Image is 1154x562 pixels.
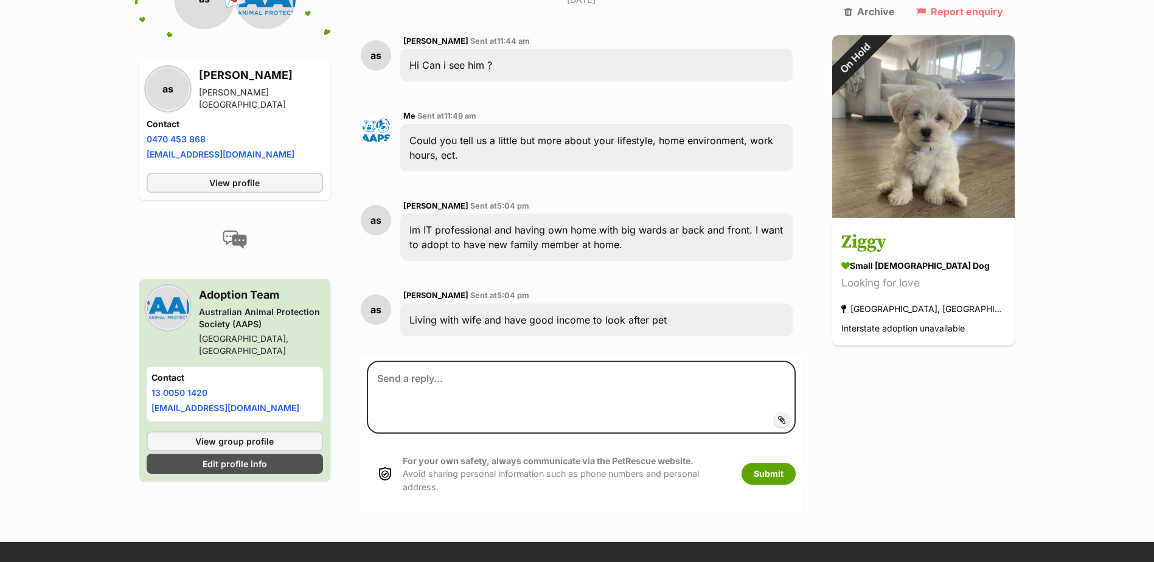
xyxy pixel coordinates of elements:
[841,276,1006,292] div: Looking for love
[199,86,323,111] div: [PERSON_NAME][GEOGRAPHIC_DATA]
[403,454,729,493] p: Avoid sharing personal information such as phone numbers and personal address.
[841,301,1006,317] div: [GEOGRAPHIC_DATA], [GEOGRAPHIC_DATA]
[361,115,391,145] img: Adoption Team profile pic
[403,291,468,300] span: [PERSON_NAME]
[147,134,206,144] a: 0470 453 868
[361,205,391,235] div: as
[403,201,468,210] span: [PERSON_NAME]
[209,176,260,189] span: View profile
[497,291,529,300] span: 5:04 pm
[223,231,247,249] img: conversation-icon-4a6f8262b818ee0b60e3300018af0b2d0b884aa5de6e9bcb8d3d4eeb1a70a7c4.svg
[361,40,391,71] div: as
[199,333,323,357] div: [GEOGRAPHIC_DATA], [GEOGRAPHIC_DATA]
[147,68,189,110] div: as
[199,67,323,84] h3: [PERSON_NAME]
[151,387,207,398] a: 13 0050 1420
[832,220,1015,346] a: Ziggy small [DEMOGRAPHIC_DATA] Dog Looking for love [GEOGRAPHIC_DATA], [GEOGRAPHIC_DATA] Intersta...
[832,208,1015,220] a: On Hold
[147,173,323,193] a: View profile
[916,6,1003,17] a: Report enquiry
[470,36,530,46] span: Sent at
[147,431,323,451] a: View group profile
[497,36,530,46] span: 11:44 am
[199,306,323,330] div: Australian Animal Protection Society (AAPS)
[147,118,323,130] h4: Contact
[841,324,965,334] span: Interstate adoption unavailable
[832,35,1015,218] img: Ziggy
[470,201,529,210] span: Sent at
[444,111,476,120] span: 11:49 am
[147,149,294,159] a: [EMAIL_ADDRESS][DOMAIN_NAME]
[147,286,189,329] img: Australian Animal Protection Society (AAPS) profile pic
[841,229,1006,257] h3: Ziggy
[400,304,793,336] div: Living with wife and have good income to look after pet
[151,372,318,384] h4: Contact
[400,124,793,172] div: Could you tell us a little but more about your lifestyle, home environment, work hours, ect.
[147,454,323,474] a: Edit profile info
[417,111,476,120] span: Sent at
[361,294,391,325] div: as
[470,291,529,300] span: Sent at
[400,49,793,82] div: Hi Can i see him ?
[844,6,895,17] a: Archive
[816,19,895,98] div: On Hold
[199,286,323,304] h3: Adoption Team
[403,111,415,120] span: Me
[203,457,267,470] span: Edit profile info
[497,201,529,210] span: 5:04 pm
[841,260,1006,272] div: small [DEMOGRAPHIC_DATA] Dog
[403,456,693,466] strong: For your own safety, always communicate via the PetRescue website.
[403,36,468,46] span: [PERSON_NAME]
[195,435,274,448] span: View group profile
[400,213,793,261] div: Im IT professional and having own home with big wards ar back and front. I want to adopt to have ...
[742,463,796,485] button: Submit
[151,403,299,413] a: [EMAIL_ADDRESS][DOMAIN_NAME]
